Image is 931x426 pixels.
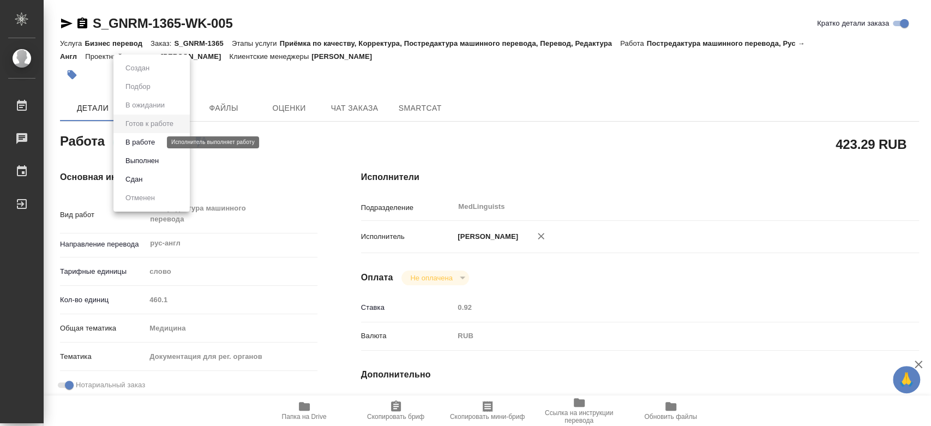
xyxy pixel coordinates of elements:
button: Выполнен [122,155,162,167]
button: В ожидании [122,99,168,111]
button: Готов к работе [122,118,177,130]
button: Сдан [122,173,146,185]
button: Подбор [122,81,154,93]
button: Создан [122,62,153,74]
button: В работе [122,136,158,148]
button: Отменен [122,192,158,204]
